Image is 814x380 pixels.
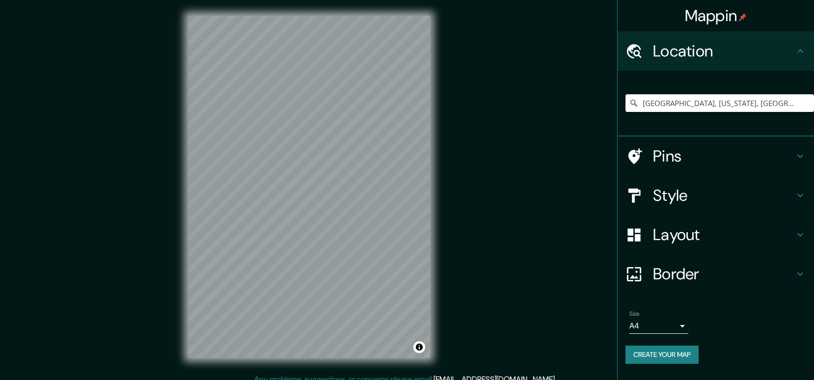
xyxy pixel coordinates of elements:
[653,41,794,61] h4: Location
[618,254,814,294] div: Border
[629,310,640,318] label: Size
[618,31,814,71] div: Location
[653,146,794,166] h4: Pins
[653,264,794,284] h4: Border
[625,94,814,112] input: Pick your city or area
[653,225,794,244] h4: Layout
[618,176,814,215] div: Style
[653,186,794,205] h4: Style
[739,13,747,21] img: pin-icon.png
[413,341,425,353] button: Toggle attribution
[188,16,430,358] canvas: Map
[685,6,747,26] h4: Mappin
[629,318,688,334] div: A4
[625,346,699,364] button: Create your map
[618,136,814,176] div: Pins
[618,215,814,254] div: Layout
